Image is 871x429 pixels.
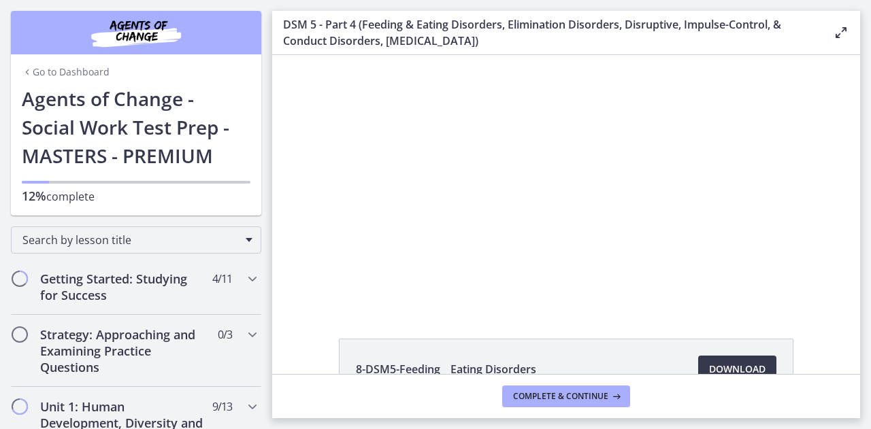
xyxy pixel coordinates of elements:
[502,385,630,407] button: Complete & continue
[283,16,811,49] h3: DSM 5 - Part 4 (Feeding & Eating Disorders, Elimination Disorders, Disruptive, Impulse-Control, &...
[54,16,218,49] img: Agents of Change
[513,391,608,402] span: Complete & continue
[40,271,206,303] h2: Getting Started: Studying for Success
[22,233,239,247] span: Search by lesson title
[22,84,250,170] h1: Agents of Change - Social Work Test Prep - MASTERS - PREMIUM
[356,361,536,377] span: 8-DSM5-Feeding _ Eating Disorders
[11,226,261,254] div: Search by lesson title
[22,188,46,204] span: 12%
[212,398,232,415] span: 9 / 13
[22,65,110,79] a: Go to Dashboard
[212,271,232,287] span: 4 / 11
[22,188,250,205] p: complete
[40,326,206,375] h2: Strategy: Approaching and Examining Practice Questions
[709,361,766,377] span: Download
[272,55,860,307] iframe: Video Lesson
[698,356,776,383] a: Download
[218,326,232,343] span: 0 / 3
